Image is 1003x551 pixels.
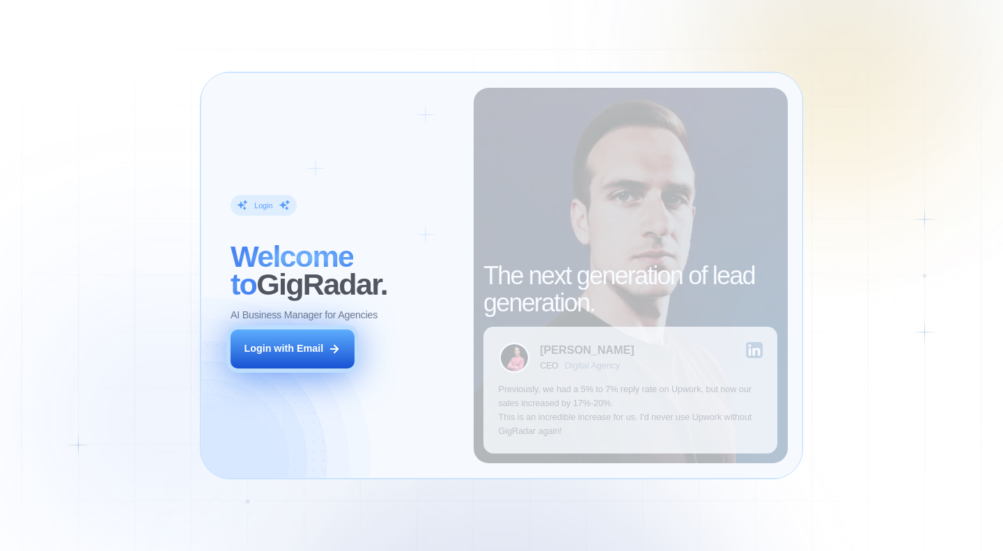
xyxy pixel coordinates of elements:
[483,262,777,317] h2: The next generation of lead generation.
[231,309,378,323] p: AI Business Manager for Agencies
[540,361,559,371] div: CEO
[540,344,634,355] div: [PERSON_NAME]
[231,243,458,298] h2: ‍ GigRadar.
[231,240,353,301] span: Welcome to
[499,383,763,438] p: Previously, we had a 5% to 7% reply rate on Upwork, but now our sales increased by 17%-20%. This ...
[254,200,272,210] div: Login
[565,361,620,371] div: Digital Agency
[244,342,323,356] div: Login with Email
[231,329,355,368] button: Login with Email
